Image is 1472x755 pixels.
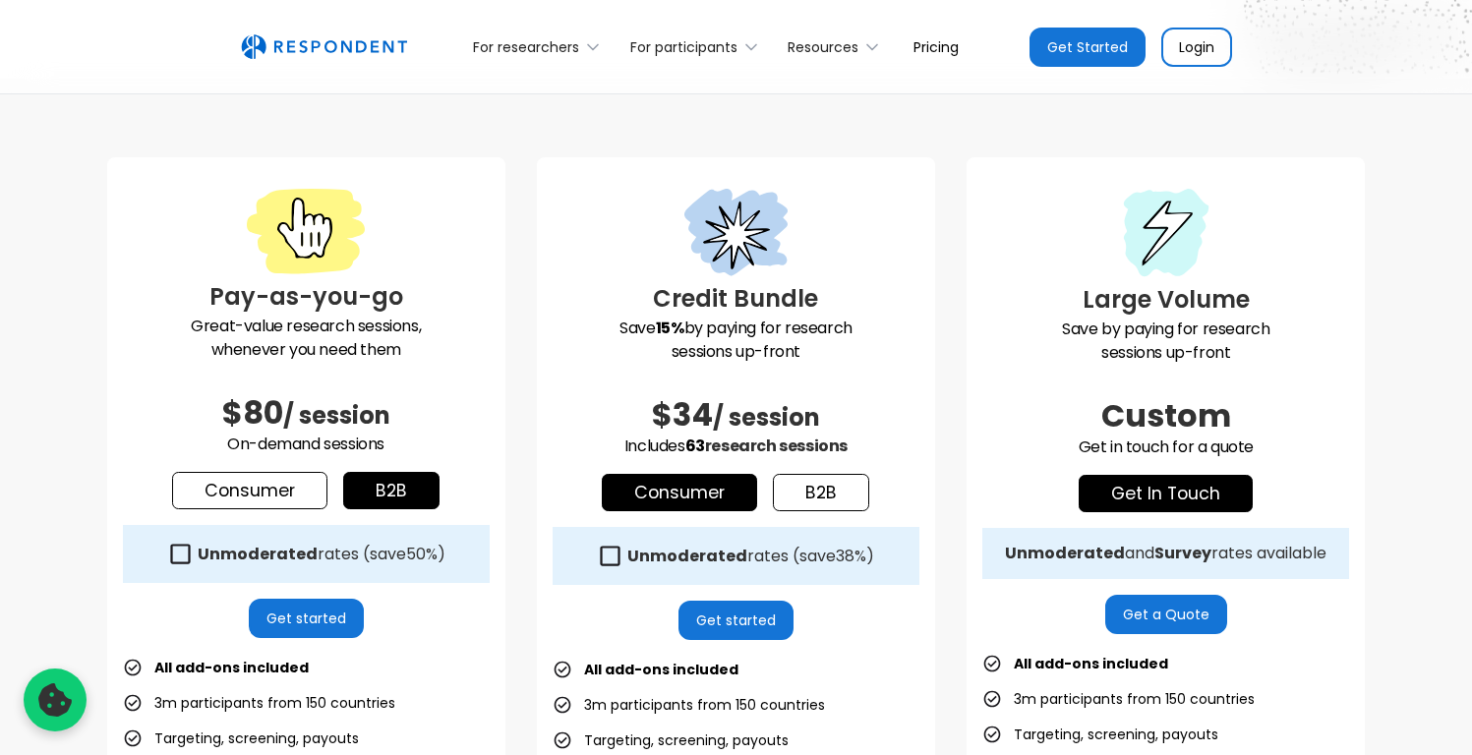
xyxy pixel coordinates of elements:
span: $80 [222,390,283,435]
a: get in touch [1079,475,1253,512]
strong: Survey [1154,542,1211,564]
div: For researchers [473,37,579,57]
h3: Credit Bundle [553,281,919,317]
div: rates (save ) [198,545,445,564]
li: Targeting, screening, payouts [123,725,359,752]
li: 3m participants from 150 countries [982,685,1255,713]
strong: Unmoderated [1005,542,1125,564]
a: Consumer [602,474,757,511]
span: 50% [406,543,438,565]
div: Resources [788,37,858,57]
strong: All add-ons included [1014,654,1168,673]
span: 38% [836,545,866,567]
div: For participants [630,37,737,57]
a: b2b [343,472,440,509]
p: Save by paying for research sessions up-front [553,317,919,364]
p: Great-value research sessions, whenever you need them [123,315,490,362]
p: Save by paying for research sessions up-front [982,318,1349,365]
li: 3m participants from 150 countries [553,691,825,719]
a: Get Started [1030,28,1146,67]
a: Login [1161,28,1232,67]
div: For researchers [462,24,618,70]
a: Get started [678,601,794,640]
a: Pricing [898,24,974,70]
a: home [241,34,407,60]
p: Includes [553,435,919,458]
a: Consumer [172,472,327,509]
a: b2b [773,474,869,511]
div: Resources [777,24,898,70]
div: rates (save ) [627,547,874,566]
span: $34 [652,392,713,436]
span: research sessions [705,435,848,457]
div: For participants [618,24,776,70]
h3: Pay-as-you-go [123,279,490,315]
p: Get in touch for a quote [982,436,1349,459]
strong: All add-ons included [584,660,738,679]
span: 63 [685,435,705,457]
li: Targeting, screening, payouts [982,721,1218,748]
div: and rates available [1005,544,1326,563]
span: / session [283,399,390,432]
strong: 15% [656,317,684,339]
span: / session [713,401,820,434]
li: 3m participants from 150 countries [123,689,395,717]
li: Targeting, screening, payouts [553,726,789,754]
a: Get a Quote [1105,595,1227,634]
strong: Unmoderated [627,545,747,567]
a: Get started [249,599,364,638]
h3: Large Volume [982,282,1349,318]
p: On-demand sessions [123,433,490,456]
strong: All add-ons included [154,658,309,677]
strong: Unmoderated [198,543,318,565]
span: Custom [1101,393,1231,437]
img: Untitled UI logotext [241,34,407,60]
